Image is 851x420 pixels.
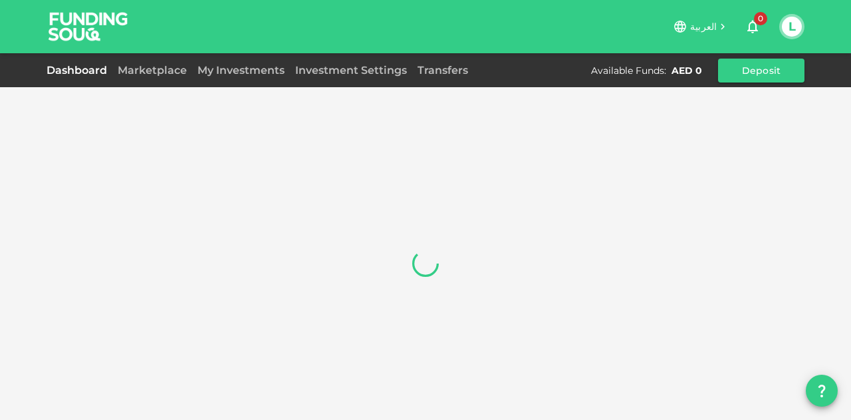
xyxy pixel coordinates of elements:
[690,21,717,33] span: العربية
[591,64,666,77] div: Available Funds :
[47,64,112,77] a: Dashboard
[671,64,702,77] div: AED 0
[739,13,766,40] button: 0
[290,64,412,77] a: Investment Settings
[718,59,804,83] button: Deposit
[192,64,290,77] a: My Investments
[754,12,767,25] span: 0
[782,17,802,37] button: L
[412,64,473,77] a: Transfers
[806,375,838,407] button: question
[112,64,192,77] a: Marketplace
